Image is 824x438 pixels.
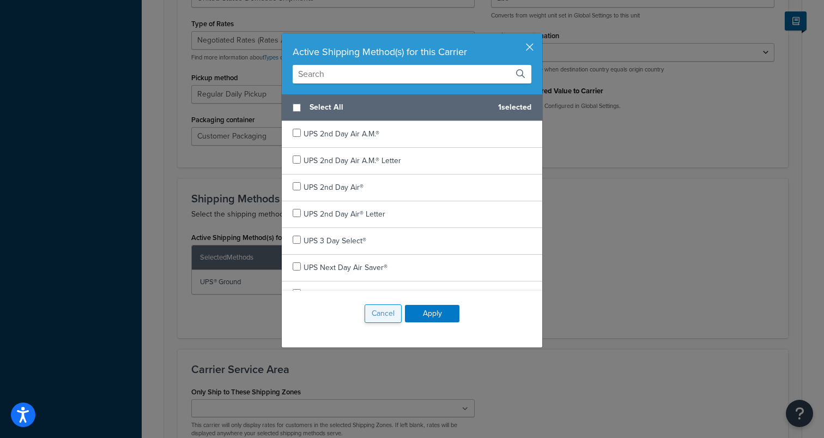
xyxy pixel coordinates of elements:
[293,65,531,83] input: Search
[282,94,542,121] div: 1 selected
[304,262,387,273] span: UPS Next Day Air Saver®
[304,235,366,247] span: UPS 3 Day Select®
[304,182,363,193] span: UPS 2nd Day Air®
[310,100,489,115] span: Select All
[304,208,385,220] span: UPS 2nd Day Air® Letter
[293,44,531,59] div: Active Shipping Method(s) for this Carrier
[304,128,379,140] span: UPS 2nd Day Air A.M.®
[405,305,459,322] button: Apply
[365,304,402,323] button: Cancel
[304,155,401,166] span: UPS 2nd Day Air A.M.® Letter
[304,289,409,300] span: UPS Next Day Air Saver® Letter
